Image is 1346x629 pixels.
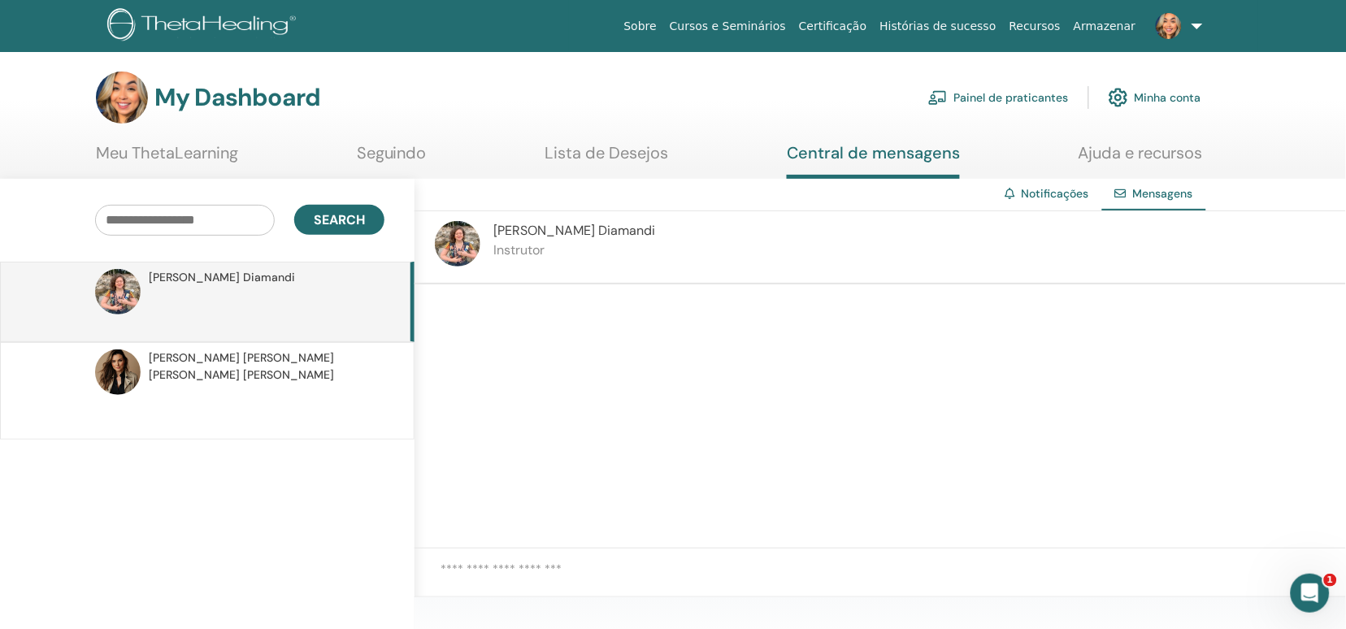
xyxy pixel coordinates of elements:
a: Notificações [1022,186,1089,201]
a: Ajuda e recursos [1079,143,1203,175]
a: Central de mensagens [787,143,960,179]
a: Minha conta [1109,80,1201,115]
iframe: Intercom live chat [1291,574,1330,613]
span: Search [314,211,365,228]
span: [PERSON_NAME] [PERSON_NAME] [PERSON_NAME] [PERSON_NAME] [149,349,380,384]
a: Lista de Desejos [545,143,669,175]
a: Recursos [1003,11,1067,41]
img: default.jpg [95,349,141,395]
a: Certificação [792,11,873,41]
img: default.jpg [1156,13,1182,39]
button: Search [294,205,384,235]
a: Painel de praticantes [928,80,1069,115]
a: Histórias de sucesso [874,11,1003,41]
span: Mensagens [1133,186,1193,201]
span: [PERSON_NAME] Diamandi [149,269,295,286]
img: default.jpg [435,221,480,267]
a: Seguindo [357,143,427,175]
img: logo.png [107,8,302,45]
img: cog.svg [1109,84,1128,111]
p: Instrutor [493,241,655,260]
span: 1 [1324,574,1337,587]
img: chalkboard-teacher.svg [928,90,948,105]
img: default.jpg [95,269,141,314]
a: Sobre [618,11,663,41]
a: Meu ThetaLearning [96,143,238,175]
img: default.jpg [96,72,148,124]
a: Cursos e Seminários [663,11,792,41]
h3: My Dashboard [154,83,320,112]
a: Armazenar [1067,11,1142,41]
span: [PERSON_NAME] Diamandi [493,222,655,239]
